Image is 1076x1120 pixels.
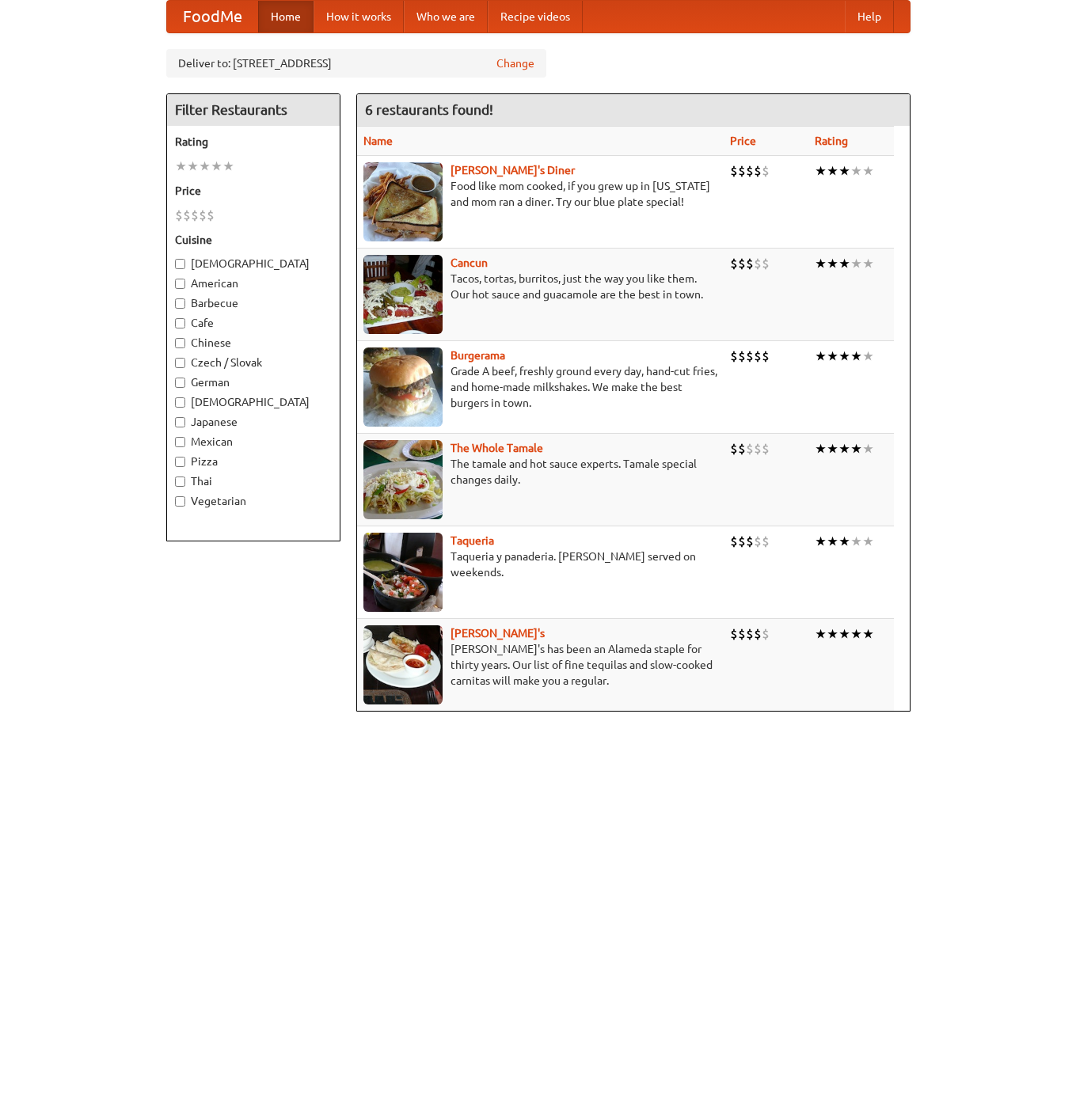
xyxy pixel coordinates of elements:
[175,394,332,410] label: [DEMOGRAPHIC_DATA]
[827,255,838,272] li: ★
[175,232,332,248] h5: Cuisine
[850,255,862,272] li: ★
[827,162,838,180] li: ★
[827,533,838,550] li: ★
[738,255,746,272] li: $
[363,162,443,241] img: sallys.jpg
[762,533,770,550] li: $
[754,625,762,643] li: $
[730,533,738,550] li: $
[314,1,404,32] a: How it works
[187,158,199,175] li: ★
[862,162,874,180] li: ★
[222,158,234,175] li: ★
[451,256,488,269] a: Cancun
[815,533,827,550] li: ★
[827,625,838,643] li: ★
[175,434,332,450] label: Mexican
[451,442,543,454] a: The Whole Tamale
[838,625,850,643] li: ★
[762,162,770,180] li: $
[730,255,738,272] li: $
[167,94,340,126] h4: Filter Restaurants
[211,158,222,175] li: ★
[862,347,874,365] li: ★
[838,162,850,180] li: ★
[175,335,332,351] label: Chinese
[175,378,185,388] input: German
[199,207,207,224] li: $
[175,397,185,408] input: [DEMOGRAPHIC_DATA]
[730,135,756,147] a: Price
[363,456,717,488] p: The tamale and hot sauce experts. Tamale special changes daily.
[862,440,874,457] li: ★
[815,162,827,180] li: ★
[838,533,850,550] li: ★
[363,135,393,147] a: Name
[754,440,762,457] li: $
[850,162,862,180] li: ★
[175,298,185,309] input: Barbecue
[175,259,185,269] input: [DEMOGRAPHIC_DATA]
[451,164,575,177] a: [PERSON_NAME]'s Diner
[363,271,717,302] p: Tacos, tortas, burritos, just the way you like them. Our hot sauce and guacamole are the best in ...
[175,374,332,390] label: German
[175,417,185,427] input: Japanese
[815,625,827,643] li: ★
[738,440,746,457] li: $
[167,1,258,32] a: FoodMe
[838,440,850,457] li: ★
[815,255,827,272] li: ★
[738,162,746,180] li: $
[175,134,332,150] h5: Rating
[827,347,838,365] li: ★
[363,549,717,580] p: Taqueria y panaderia. [PERSON_NAME] served on weekends.
[754,347,762,365] li: $
[754,162,762,180] li: $
[815,135,848,147] a: Rating
[404,1,488,32] a: Who we are
[827,440,838,457] li: ★
[175,414,332,430] label: Japanese
[175,358,185,368] input: Czech / Slovak
[199,158,211,175] li: ★
[175,355,332,370] label: Czech / Slovak
[754,533,762,550] li: $
[746,162,754,180] li: $
[451,627,545,640] a: [PERSON_NAME]'s
[746,440,754,457] li: $
[175,158,187,175] li: ★
[363,363,717,411] p: Grade A beef, freshly ground every day, hand-cut fries, and home-made milkshakes. We make the bes...
[175,183,332,199] h5: Price
[175,437,185,447] input: Mexican
[746,625,754,643] li: $
[363,178,717,210] p: Food like mom cooked, if you grew up in [US_STATE] and mom ran a diner. Try our blue plate special!
[746,533,754,550] li: $
[451,349,505,362] a: Burgerama
[363,625,443,704] img: pedros.jpg
[175,256,332,271] label: [DEMOGRAPHIC_DATA]
[754,255,762,272] li: $
[175,457,185,467] input: Pizza
[730,347,738,365] li: $
[175,338,185,348] input: Chinese
[738,533,746,550] li: $
[175,207,183,224] li: $
[258,1,314,32] a: Home
[850,625,862,643] li: ★
[175,275,332,291] label: American
[746,347,754,365] li: $
[815,440,827,457] li: ★
[175,476,185,487] input: Thai
[862,533,874,550] li: ★
[363,440,443,519] img: wholetamale.jpg
[762,255,770,272] li: $
[496,55,534,71] a: Change
[746,255,754,272] li: $
[175,473,332,489] label: Thai
[862,255,874,272] li: ★
[815,347,827,365] li: ★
